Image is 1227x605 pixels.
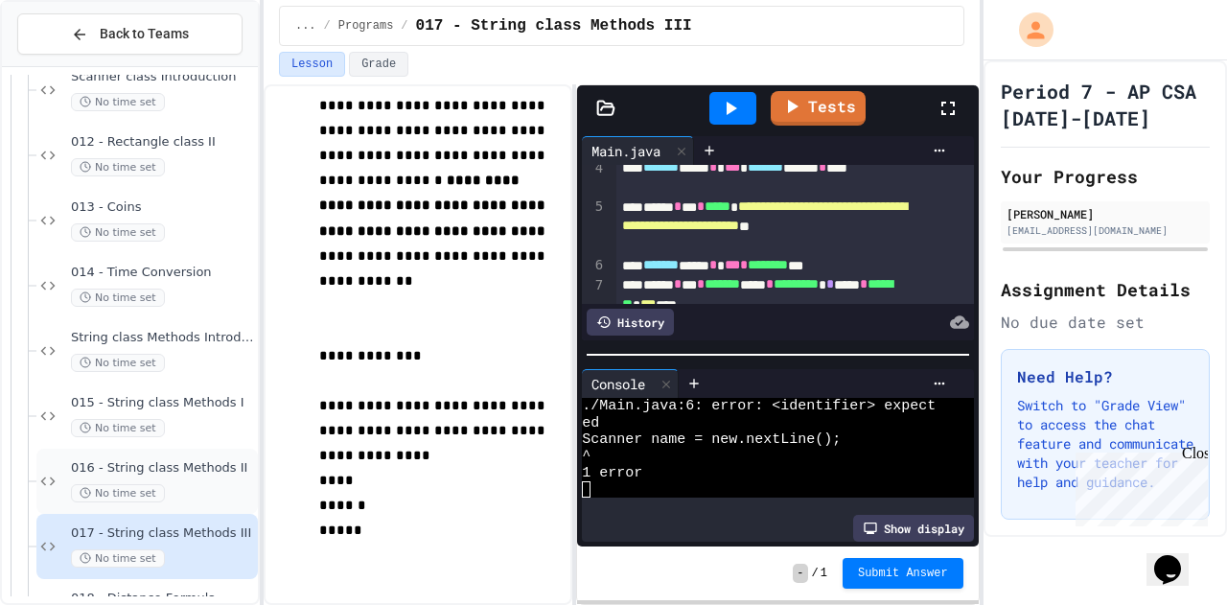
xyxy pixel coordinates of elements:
span: Scanner class Introduction [71,69,254,85]
span: 015 - String class Methods I [71,395,254,411]
span: No time set [71,354,165,372]
div: 5 [582,198,606,256]
span: ed [582,415,599,431]
span: Submit Answer [858,566,948,581]
div: No due date set [1001,311,1210,334]
span: No time set [71,419,165,437]
span: 016 - String class Methods II [71,460,254,477]
button: Back to Teams [17,13,243,55]
div: 6 [582,256,606,275]
a: Tests [771,91,866,126]
div: 4 [582,159,606,198]
span: No time set [71,223,165,242]
span: String class Methods Introduction [71,330,254,346]
span: 013 - Coins [71,199,254,216]
div: Console [582,374,655,394]
span: No time set [71,549,165,568]
span: 017 - String class Methods III [416,14,692,37]
span: ... [295,18,316,34]
div: [EMAIL_ADDRESS][DOMAIN_NAME] [1007,223,1204,238]
button: Grade [349,52,408,77]
button: Lesson [279,52,345,77]
div: Console [582,369,679,398]
span: 1 error [582,465,642,481]
h2: Assignment Details [1001,276,1210,303]
span: Scanner name = new.nextLine(); [582,431,841,448]
span: ./Main.java:6: error: <identifier> expect [582,398,936,414]
button: Submit Answer [843,558,963,589]
span: No time set [71,158,165,176]
span: 1 [821,566,827,581]
span: No time set [71,289,165,307]
div: Main.java [582,136,694,165]
span: / [324,18,331,34]
span: Programs [338,18,394,34]
p: Switch to "Grade View" to access the chat feature and communicate with your teacher for help and ... [1017,396,1193,492]
div: History [587,309,674,336]
div: [PERSON_NAME] [1007,205,1204,222]
h3: Need Help? [1017,365,1193,388]
span: 012 - Rectangle class II [71,134,254,151]
h1: Period 7 - AP CSA [DATE]-[DATE] [1001,78,1210,131]
span: Back to Teams [100,24,189,44]
span: No time set [71,93,165,111]
div: 7 [582,276,606,334]
iframe: chat widget [1068,445,1208,526]
span: 014 - Time Conversion [71,265,254,281]
iframe: chat widget [1146,528,1208,586]
span: 017 - String class Methods III [71,525,254,542]
span: / [401,18,407,34]
div: My Account [999,8,1058,52]
div: Chat with us now!Close [8,8,132,122]
span: ^ [582,448,590,464]
span: / [812,566,819,581]
span: No time set [71,484,165,502]
div: Main.java [582,141,670,161]
div: Show display [853,515,974,542]
h2: Your Progress [1001,163,1210,190]
span: - [793,564,807,583]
